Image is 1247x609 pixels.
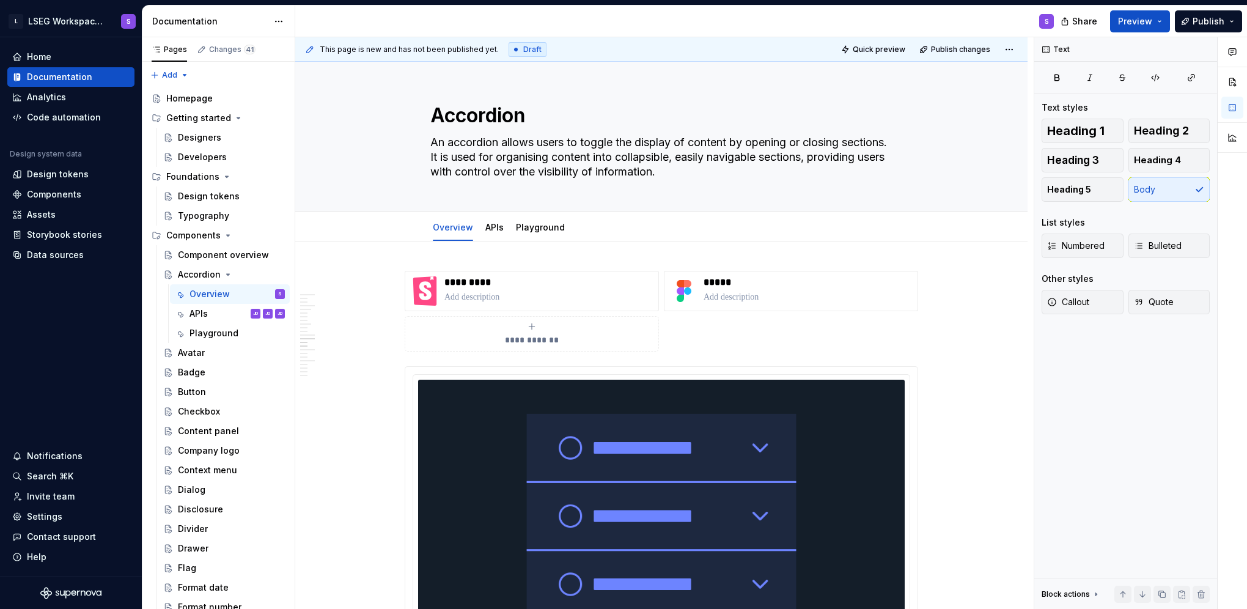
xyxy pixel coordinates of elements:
[158,421,290,441] a: Content panel
[7,547,134,567] button: Help
[27,51,51,63] div: Home
[253,308,258,320] div: JD
[166,229,221,242] div: Components
[178,523,208,535] div: Divider
[511,214,570,240] div: Playground
[178,366,205,378] div: Badge
[410,276,440,306] img: 32f07401-7774-451d-8a93-e2a2355cc492.svg
[1054,10,1105,32] button: Share
[170,304,290,323] a: APIsJDJDJD
[433,222,473,232] a: Overview
[166,92,213,105] div: Homepage
[162,70,177,80] span: Add
[178,562,196,574] div: Flag
[158,265,290,284] a: Accordion
[27,470,73,482] div: Search ⌘K
[147,108,290,128] div: Getting started
[40,587,101,599] svg: Supernova Logo
[7,164,134,184] a: Design tokens
[1134,240,1182,252] span: Bulleted
[27,531,96,543] div: Contact support
[178,347,205,359] div: Avatar
[278,288,282,300] div: S
[166,112,231,124] div: Getting started
[158,441,290,460] a: Company logo
[189,288,230,300] div: Overview
[158,245,290,265] a: Component overview
[7,225,134,245] a: Storybook stories
[1175,10,1242,32] button: Publish
[158,480,290,500] a: Dialog
[27,490,75,503] div: Invite team
[1110,10,1170,32] button: Preview
[152,15,268,28] div: Documentation
[1128,290,1210,314] button: Quote
[1193,15,1224,28] span: Publish
[7,487,134,506] a: Invite team
[27,111,101,124] div: Code automation
[485,222,504,232] a: APIs
[178,484,205,496] div: Dialog
[158,343,290,363] a: Avatar
[209,45,256,54] div: Changes
[147,226,290,245] div: Components
[916,41,996,58] button: Publish changes
[158,382,290,402] a: Button
[147,167,290,186] div: Foundations
[7,108,134,127] a: Code automation
[178,249,269,261] div: Component overview
[178,131,221,144] div: Designers
[178,210,229,222] div: Typography
[158,363,290,382] a: Badge
[837,41,911,58] button: Quick preview
[1072,15,1097,28] span: Share
[516,222,565,232] a: Playground
[1047,183,1091,196] span: Heading 5
[7,507,134,526] a: Settings
[1045,17,1049,26] div: S
[1042,148,1124,172] button: Heading 3
[158,558,290,578] a: Flag
[158,500,290,519] a: Disclosure
[428,133,890,182] textarea: An accordion allows users to toggle the display of content by opening or closing sections. It is ...
[178,190,240,202] div: Design tokens
[1042,586,1101,603] div: Block actions
[178,386,206,398] div: Button
[178,581,229,594] div: Format date
[158,186,290,206] a: Design tokens
[7,245,134,265] a: Data sources
[853,45,905,54] span: Quick preview
[10,149,82,159] div: Design system data
[1128,148,1210,172] button: Heading 4
[158,539,290,558] a: Drawer
[9,14,23,29] div: L
[27,71,92,83] div: Documentation
[1047,154,1099,166] span: Heading 3
[1042,589,1090,599] div: Block actions
[523,45,542,54] span: Draft
[27,511,62,523] div: Settings
[7,87,134,107] a: Analytics
[7,67,134,87] a: Documentation
[152,45,187,54] div: Pages
[158,147,290,167] a: Developers
[178,503,223,515] div: Disclosure
[189,327,238,339] div: Playground
[428,101,890,130] textarea: Accordion
[1047,125,1105,137] span: Heading 1
[1042,177,1124,202] button: Heading 5
[147,67,193,84] button: Add
[158,460,290,480] a: Context menu
[178,445,240,457] div: Company logo
[147,89,290,108] a: Homepage
[28,15,106,28] div: LSEG Workspace Design System
[1042,234,1124,258] button: Numbered
[428,214,478,240] div: Overview
[278,308,282,320] div: JD
[27,450,83,462] div: Notifications
[170,284,290,304] a: OverviewS
[27,188,81,201] div: Components
[178,268,221,281] div: Accordion
[1042,273,1094,285] div: Other styles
